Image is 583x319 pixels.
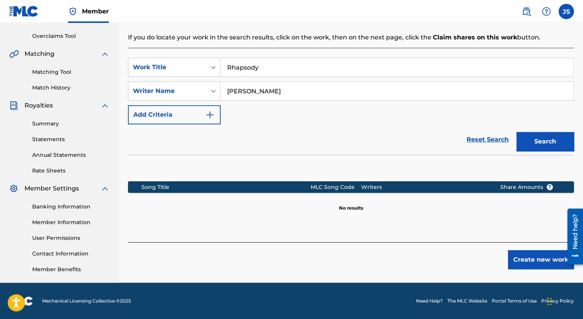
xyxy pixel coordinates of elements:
div: Song Title [141,183,310,191]
a: Statements [32,135,110,143]
img: search [522,7,531,16]
a: Match History [32,84,110,92]
div: MLC Song Code [310,183,361,191]
button: Add Criteria [128,105,221,124]
a: Portal Terms of Use [492,298,537,304]
div: Writers [361,183,488,191]
img: expand [100,184,110,193]
button: Create new work [508,250,574,269]
img: Member Settings [9,184,18,193]
div: Help [539,4,554,19]
a: Privacy Policy [541,298,574,304]
span: Matching [25,49,54,59]
strong: Claim shares on this work [433,34,517,41]
a: User Permissions [32,234,110,242]
a: Public Search [519,4,534,19]
iframe: Chat Widget [545,282,583,319]
img: Royalties [9,101,18,110]
a: Banking Information [32,203,110,211]
a: Overclaims Tool [32,32,110,40]
div: Writer Name [133,86,202,96]
img: help [542,7,551,16]
p: If you do locate your work in the search results, click on the work, then on the next page, click... [128,33,574,42]
a: The MLC Website [447,298,487,304]
span: Member Settings [25,184,79,193]
img: Top Rightsholder [68,7,77,16]
span: Member [82,7,109,16]
iframe: Resource Center [562,206,583,267]
img: logo [9,296,33,306]
img: expand [100,49,110,59]
a: Summary [32,120,110,128]
form: Search Form [128,58,574,155]
span: ? [547,184,553,190]
p: No results [339,195,363,212]
img: expand [100,101,110,110]
a: Rate Sheets [32,167,110,175]
a: Annual Statements [32,151,110,159]
a: Member Benefits [32,265,110,273]
img: Matching [9,49,19,59]
img: MLC Logo [9,6,39,17]
a: Member Information [32,218,110,226]
a: Contact Information [32,250,110,258]
a: Matching Tool [32,68,110,76]
button: Search [516,132,574,151]
span: Royalties [25,101,53,110]
img: 9d2ae6d4665cec9f34b9.svg [205,110,215,119]
span: Share Amounts [500,183,553,191]
div: Drag [547,290,552,313]
a: Reset Search [463,131,513,148]
div: Work Title [133,63,202,72]
a: Need Help? [416,298,443,304]
div: User Menu [558,4,574,19]
span: Mechanical Licensing Collective © 2025 [42,298,131,304]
